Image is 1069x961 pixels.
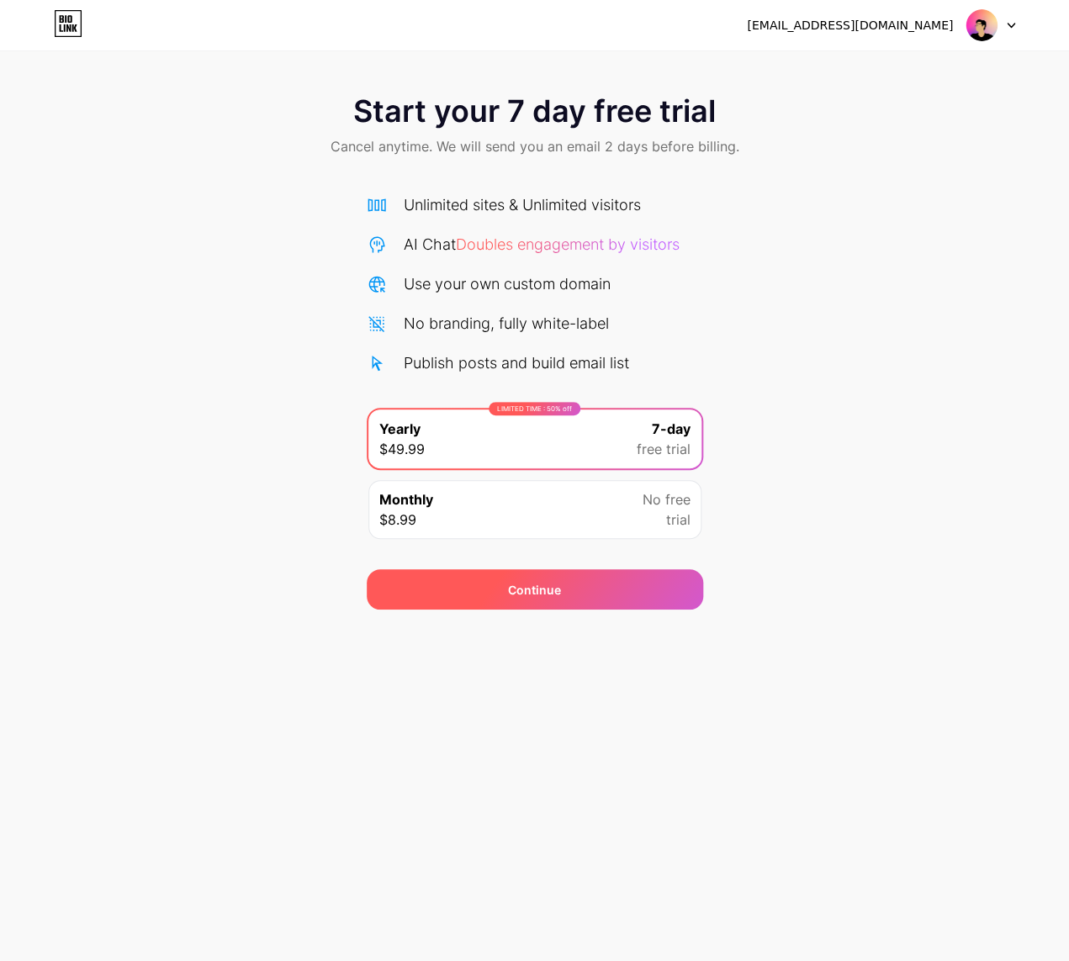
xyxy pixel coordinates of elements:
[379,419,421,439] span: Yearly
[404,312,609,335] div: No branding, fully white-label
[489,402,580,415] div: LIMITED TIME : 50% off
[379,510,416,530] span: $8.99
[747,17,953,34] div: [EMAIL_ADDRESS][DOMAIN_NAME]
[966,9,998,41] img: jishnu5
[637,439,691,459] span: free trial
[404,193,641,216] div: Unlimited sites & Unlimited visitors
[666,510,691,530] span: trial
[404,351,629,374] div: Publish posts and build email list
[643,489,691,510] span: No free
[404,233,680,256] div: AI Chat
[331,136,739,156] span: Cancel anytime. We will send you an email 2 days before billing.
[379,439,425,459] span: $49.99
[404,272,611,295] div: Use your own custom domain
[456,235,680,253] span: Doubles engagement by visitors
[379,489,433,510] span: Monthly
[652,419,691,439] span: 7-day
[508,581,561,599] div: Continue
[353,94,716,128] span: Start your 7 day free trial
